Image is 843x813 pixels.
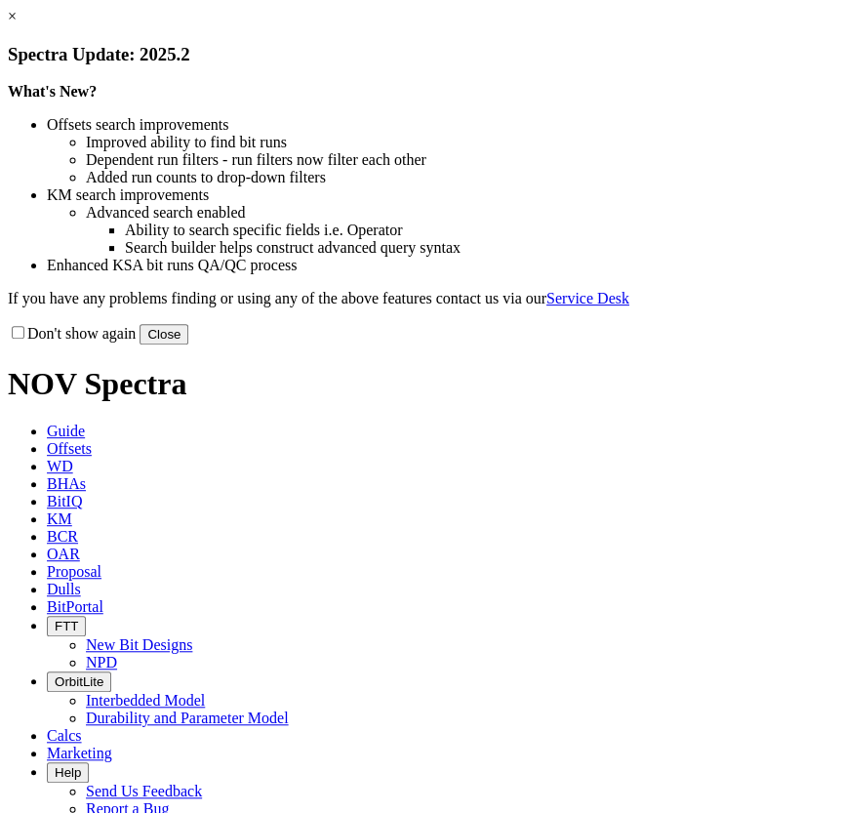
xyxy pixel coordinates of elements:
[47,493,82,509] span: BitIQ
[140,324,188,345] button: Close
[47,727,82,744] span: Calcs
[47,475,86,492] span: BHAs
[47,581,81,597] span: Dulls
[47,423,85,439] span: Guide
[8,290,835,307] p: If you have any problems finding or using any of the above features contact us via our
[86,636,192,653] a: New Bit Designs
[86,151,835,169] li: Dependent run filters - run filters now filter each other
[86,134,835,151] li: Improved ability to find bit runs
[8,366,835,402] h1: NOV Spectra
[47,458,73,474] span: WD
[47,186,835,204] li: KM search improvements
[86,783,202,799] a: Send Us Feedback
[55,674,103,689] span: OrbitLite
[86,654,117,671] a: NPD
[86,204,835,222] li: Advanced search enabled
[8,325,136,342] label: Don't show again
[8,83,97,100] strong: What's New?
[47,563,101,580] span: Proposal
[8,44,835,65] h3: Spectra Update: 2025.2
[86,692,205,709] a: Interbedded Model
[8,8,17,24] a: ×
[125,222,835,239] li: Ability to search specific fields i.e. Operator
[47,598,103,615] span: BitPortal
[12,326,24,339] input: Don't show again
[47,440,92,457] span: Offsets
[546,290,629,306] a: Service Desk
[125,239,835,257] li: Search builder helps construct advanced query syntax
[55,619,78,633] span: FTT
[86,169,835,186] li: Added run counts to drop-down filters
[47,528,78,545] span: BCR
[47,510,72,527] span: KM
[47,546,80,562] span: OAR
[47,257,835,274] li: Enhanced KSA bit runs QA/QC process
[47,745,112,761] span: Marketing
[55,765,81,780] span: Help
[86,710,289,726] a: Durability and Parameter Model
[47,116,835,134] li: Offsets search improvements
